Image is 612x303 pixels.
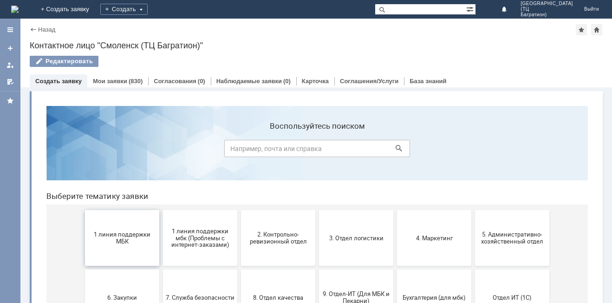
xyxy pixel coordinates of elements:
a: Мои согласования [3,74,18,89]
span: Бухгалтерия (для мбк) [361,195,430,202]
span: 7. Служба безопасности [127,195,195,202]
button: Это соглашение не активно! [358,231,432,286]
button: Франчайзинг [280,231,354,286]
span: 1 линия поддержки МБК [49,132,117,146]
button: 6. Закупки [46,171,120,227]
button: 9. Отдел-ИТ (Для МБК и Пекарни) [280,171,354,227]
a: Создать заявку [3,41,18,56]
div: Контактное лицо "Смоленск (ТЦ Багратион)" [30,41,603,50]
span: 8. Отдел качества [205,195,273,202]
span: [GEOGRAPHIC_DATA] [521,1,573,7]
header: Выберите тематику заявки [7,93,549,102]
span: Финансовый отдел [205,255,273,262]
span: Это соглашение не активно! [361,251,430,265]
span: Отдел ИТ (1С) [439,195,508,202]
div: Создать [100,4,148,15]
span: 3. Отдел логистики [283,136,352,143]
a: Согласования [154,78,196,85]
button: Бухгалтерия (для мбк) [358,171,432,227]
span: 9. Отдел-ИТ (Для МБК и Пекарни) [283,192,352,206]
span: Отдел-ИТ (Офис) [127,255,195,262]
a: Перейти на домашнюю страницу [11,6,19,13]
button: Отдел-ИТ (Офис) [124,231,198,286]
a: Мои заявки [93,78,127,85]
button: 5. Административно-хозяйственный отдел [436,112,510,167]
span: [PERSON_NAME]. Услуги ИТ для МБК (оформляет L1) [439,248,508,269]
label: Воспользуйтесь поиском [185,23,371,32]
button: 2. Контрольно-ревизионный отдел [202,112,276,167]
button: 1 линия поддержки МБК [46,112,120,167]
span: Багратион) [521,12,573,18]
input: Например, почта или справка [185,41,371,59]
span: Расширенный поиск [466,4,475,13]
div: (0) [283,78,291,85]
button: Отдел-ИТ (Битрикс24 и CRM) [46,231,120,286]
span: 1 линия поддержки мбк (Проблемы с интернет-заказами) [127,129,195,150]
button: Финансовый отдел [202,231,276,286]
button: 8. Отдел качества [202,171,276,227]
button: 1 линия поддержки мбк (Проблемы с интернет-заказами) [124,112,198,167]
a: Соглашения/Услуги [340,78,398,85]
span: (ТЦ [521,7,573,12]
a: Мои заявки [3,58,18,72]
button: Отдел ИТ (1С) [436,171,510,227]
span: 6. Закупки [49,195,117,202]
button: 4. Маркетинг [358,112,432,167]
a: Карточка [302,78,329,85]
button: 3. Отдел логистики [280,112,354,167]
span: 2. Контрольно-ревизионный отдел [205,132,273,146]
span: Отдел-ИТ (Битрикс24 и CRM) [49,251,117,265]
a: Создать заявку [35,78,82,85]
button: [PERSON_NAME]. Услуги ИТ для МБК (оформляет L1) [436,231,510,286]
img: logo [11,6,19,13]
a: Назад [38,26,55,33]
button: 7. Служба безопасности [124,171,198,227]
a: Наблюдаемые заявки [216,78,282,85]
span: 5. Административно-хозяйственный отдел [439,132,508,146]
span: 4. Маркетинг [361,136,430,143]
div: Добавить в избранное [576,24,587,35]
div: (0) [198,78,205,85]
div: Сделать домашней страницей [591,24,602,35]
div: (830) [129,78,143,85]
a: База знаний [410,78,446,85]
span: Франчайзинг [283,255,352,262]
